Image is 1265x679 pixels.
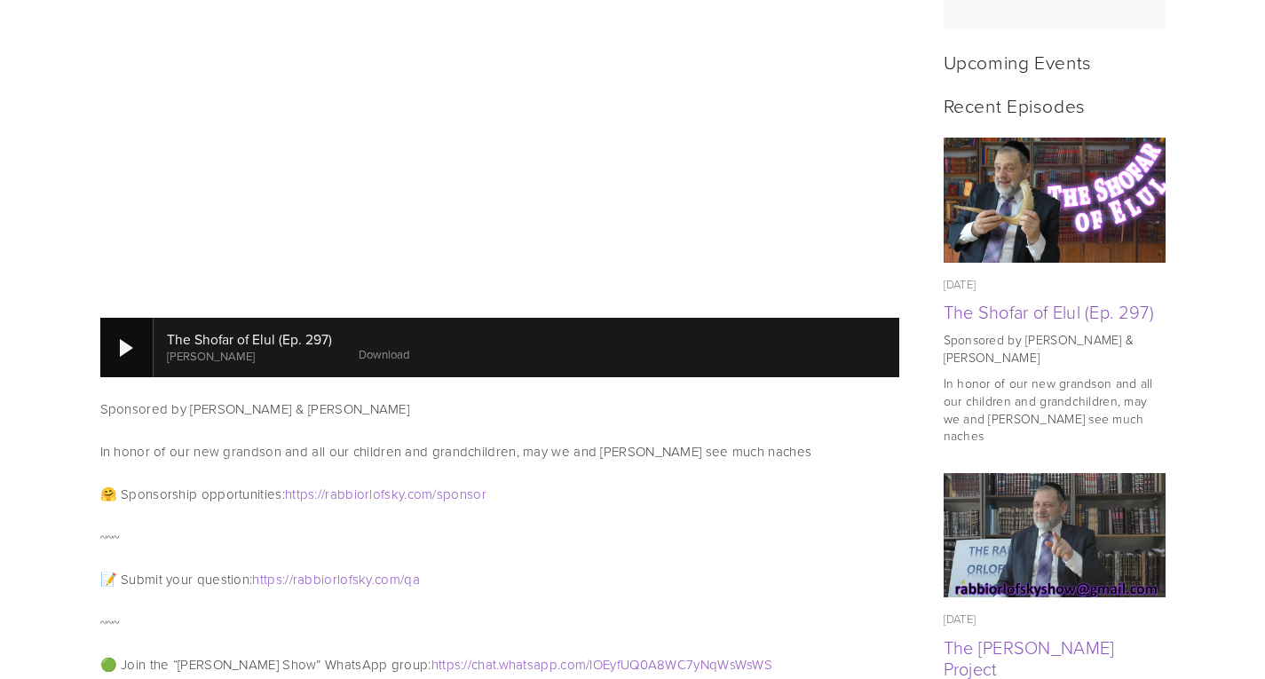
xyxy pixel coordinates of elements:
span: rabbiorlofsky [325,485,404,503]
span: qa [404,570,420,588]
span: :// [461,655,471,674]
img: The Rabbi Orlofsky Rosh Hashana Project [943,473,1166,598]
span: / [432,485,436,503]
p: Sponsored by [PERSON_NAME] & [PERSON_NAME] [944,331,1166,366]
span: :// [314,485,325,503]
p: ~~~ [100,526,899,548]
img: The Shofar of Elul (Ep. 297) [943,138,1166,263]
span: . [372,570,375,588]
span: . [404,485,407,503]
h2: Upcoming Events [944,51,1166,73]
span: chat [471,655,496,674]
span: rabbiorlofsky [293,570,372,588]
span: . [496,655,498,674]
p: ~~~ [100,612,899,633]
span: https [431,655,462,674]
a: The Shofar of Elul (Ep. 297) [944,138,1166,263]
span: / [586,655,589,674]
a: https://rabbiorlofsky.com/sponsor [285,485,486,503]
time: [DATE] [944,611,976,627]
time: [DATE] [944,276,976,292]
span: sponsor [437,485,486,503]
span: IOEyfUQ0A8WC7yNqWsWsWS [589,655,772,674]
span: com [375,570,400,588]
a: https://chat.whatsapp.com/IOEyfUQ0A8WC7yNqWsWsWS [431,655,772,674]
p: In honor of our new grandson and all our children and grandchildren, may we and [PERSON_NAME] see... [944,375,1166,444]
span: whatsapp [499,655,557,674]
span: / [400,570,404,588]
span: com [560,655,586,674]
span: . [557,655,560,674]
a: The Shofar of Elul (Ep. 297) [944,299,1154,324]
p: 🟢 Join the “[PERSON_NAME] Show” WhatsApp group: [100,654,899,675]
span: https [285,485,315,503]
p: Sponsored by [PERSON_NAME] & [PERSON_NAME] [100,399,899,420]
a: https://rabbiorlofsky.com/qa [252,570,419,588]
p: 📝 Submit your question: [100,569,899,590]
p: 🤗 Sponsorship opportunities: [100,484,899,505]
span: https [252,570,282,588]
p: In honor of our new grandson and all our children and grandchildren, may we and [PERSON_NAME] see... [100,441,899,462]
a: The Rabbi Orlofsky Rosh Hashana Project [944,473,1166,598]
span: com [407,485,433,503]
h2: Recent Episodes [944,94,1166,116]
span: :// [282,570,293,588]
